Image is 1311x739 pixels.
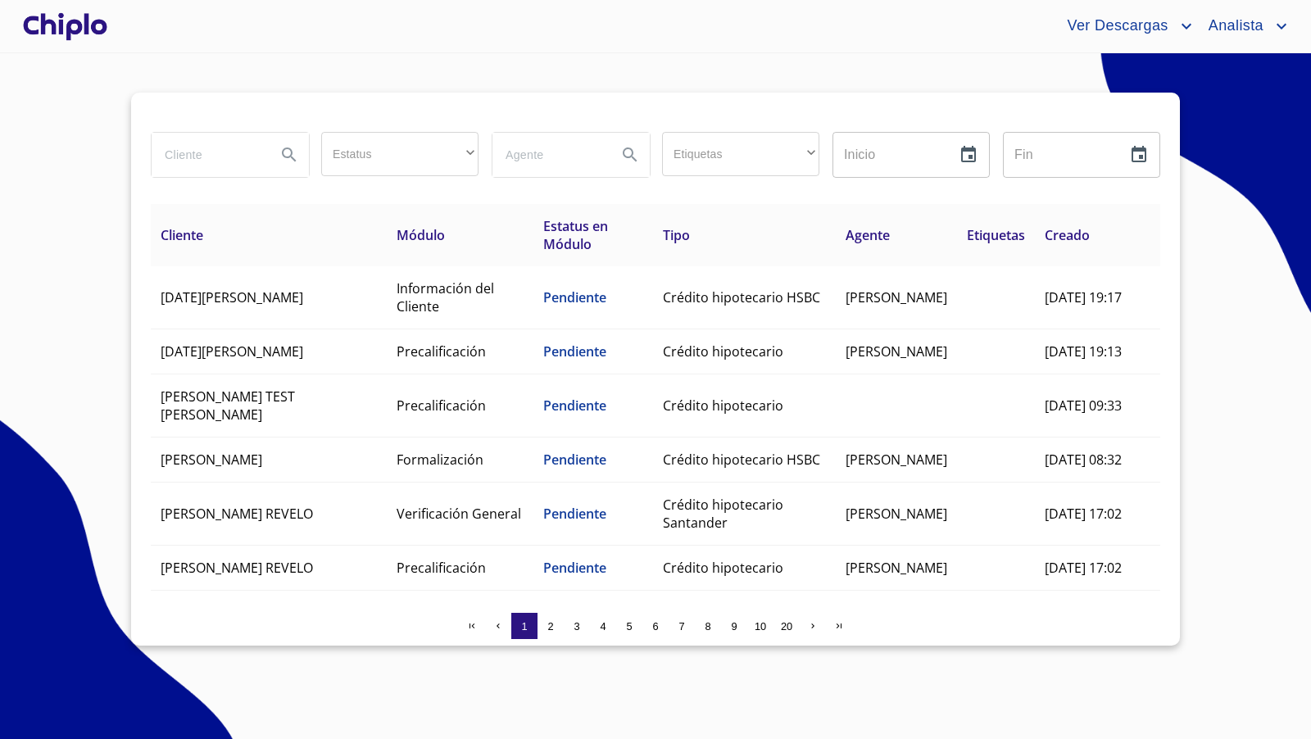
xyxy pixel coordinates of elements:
button: 5 [616,613,642,639]
span: [DATE][PERSON_NAME] [161,342,303,360]
span: Pendiente [543,451,606,469]
span: Crédito hipotecario HSBC [663,288,820,306]
span: 10 [755,620,766,632]
span: 5 [626,620,632,632]
button: account of current user [1196,13,1291,39]
button: 9 [721,613,747,639]
span: Formalización [397,451,483,469]
span: 9 [731,620,737,632]
button: Search [270,135,309,175]
input: search [492,133,604,177]
span: [PERSON_NAME] [846,288,947,306]
button: 3 [564,613,590,639]
span: [PERSON_NAME] REVELO [161,505,313,523]
button: account of current user [1055,13,1195,39]
span: Precalificación [397,559,486,577]
span: Analista [1196,13,1272,39]
span: [PERSON_NAME] [161,451,262,469]
span: [PERSON_NAME] [846,342,947,360]
span: [PERSON_NAME] TEST [PERSON_NAME] [161,388,295,424]
span: Pendiente [543,559,606,577]
button: Search [610,135,650,175]
span: Módulo [397,226,445,244]
span: 6 [652,620,658,632]
button: 20 [773,613,800,639]
div: ​ [662,132,819,176]
span: 8 [705,620,710,632]
span: 4 [600,620,606,632]
span: Verificación General [397,505,521,523]
span: Pendiente [543,505,606,523]
span: [DATE] 19:17 [1045,288,1122,306]
span: [PERSON_NAME] [846,559,947,577]
span: [DATE] 09:33 [1045,397,1122,415]
span: Tipo [663,226,690,244]
span: Ver Descargas [1055,13,1176,39]
span: Pendiente [543,397,606,415]
button: 7 [669,613,695,639]
span: Crédito hipotecario [663,397,783,415]
span: [DATE][PERSON_NAME] [161,288,303,306]
div: ​ [321,132,479,176]
button: 8 [695,613,721,639]
span: Crédito hipotecario HSBC [663,451,820,469]
span: Precalificación [397,342,486,360]
span: Pendiente [543,342,606,360]
span: [DATE] 17:02 [1045,559,1122,577]
span: Precalificación [397,397,486,415]
span: [PERSON_NAME] REVELO [161,559,313,577]
span: 3 [574,620,579,632]
button: 1 [511,613,538,639]
span: Estatus en Módulo [543,217,608,253]
span: 20 [781,620,792,632]
span: Pendiente [543,288,606,306]
span: [DATE] 17:02 [1045,505,1122,523]
button: 4 [590,613,616,639]
button: 10 [747,613,773,639]
span: Crédito hipotecario Santander [663,496,783,532]
span: Información del Cliente [397,279,494,315]
span: [PERSON_NAME] [846,451,947,469]
span: Crédito hipotecario [663,559,783,577]
span: Cliente [161,226,203,244]
span: Creado [1045,226,1090,244]
span: 7 [678,620,684,632]
button: 2 [538,613,564,639]
span: 2 [547,620,553,632]
span: Crédito hipotecario [663,342,783,360]
span: Etiquetas [967,226,1025,244]
input: search [152,133,263,177]
span: [PERSON_NAME] [846,505,947,523]
button: 6 [642,613,669,639]
span: Agente [846,226,890,244]
span: [DATE] 19:13 [1045,342,1122,360]
span: [DATE] 08:32 [1045,451,1122,469]
span: 1 [521,620,527,632]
